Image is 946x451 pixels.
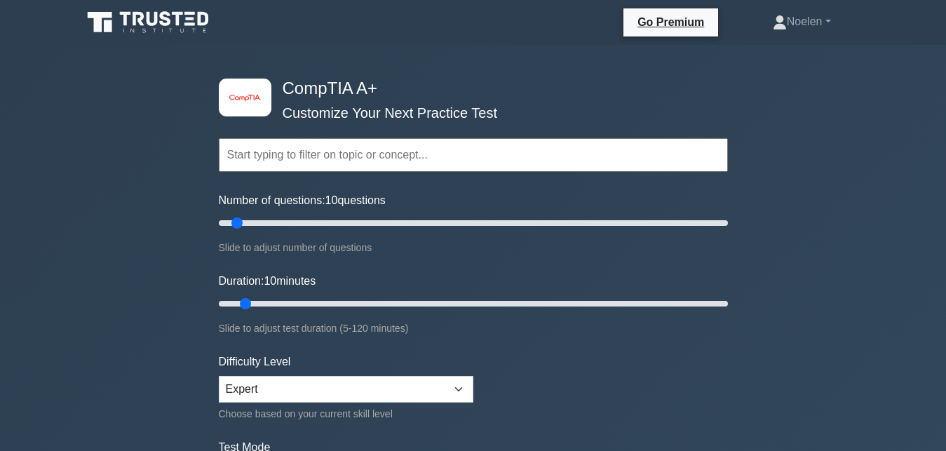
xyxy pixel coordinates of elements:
label: Number of questions: questions [219,192,386,209]
a: Go Premium [629,13,712,31]
div: Slide to adjust number of questions [219,239,728,256]
input: Start typing to filter on topic or concept... [219,138,728,172]
label: Difficulty Level [219,354,291,370]
span: 10 [264,275,276,287]
label: Duration: minutes [219,273,316,290]
h4: CompTIA A+ [277,79,659,99]
span: 10 [325,194,338,206]
div: Choose based on your current skill level [219,405,473,422]
div: Slide to adjust test duration (5-120 minutes) [219,320,728,337]
a: Noelen [739,8,865,36]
